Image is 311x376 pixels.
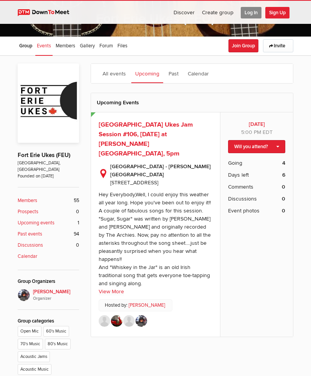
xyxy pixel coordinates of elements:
span: Files [117,43,127,49]
a: Files [116,37,129,56]
b: 4 [282,159,285,167]
a: Invite [263,39,293,52]
b: Discussions [18,242,43,249]
a: Prospects 0 [18,208,79,216]
a: Forum [98,37,114,56]
span: Members [56,43,75,49]
a: Calendar [18,253,79,260]
b: [DATE] [228,120,285,128]
a: [PERSON_NAME]Organizer [18,289,79,302]
a: Members [54,37,77,56]
span: 5:00 PM [241,129,261,135]
span: Sign Up [265,7,289,18]
div: Hey Everybody,Well, I could enjoy this weather all year long. Hope you've been out to enjoy it!! ... [99,191,211,287]
a: Fort Erie Ukes (FEU) [18,152,70,159]
div: Group Organizers [18,278,79,285]
span: 94 [74,231,79,238]
img: Fort Erie Ukes (FEU) [18,64,79,143]
a: Upcoming [131,64,163,83]
span: Going [228,159,242,167]
span: Founded on [DATE] [18,173,79,179]
a: Members 55 [18,197,79,204]
span: Forum [99,43,113,49]
span: [PERSON_NAME] [33,288,79,302]
a: Discover [170,1,198,24]
span: Log In [241,7,261,18]
img: Elaine [136,315,147,327]
a: Past events 94 [18,231,79,238]
a: Log In [237,1,265,24]
span: Comments [228,183,253,191]
img: Pam McDonald [123,315,135,327]
a: Fort Erie Ukes (FEU) [96,11,215,27]
span: [STREET_ADDRESS] [110,179,158,186]
a: Create group [199,1,237,24]
a: [GEOGRAPHIC_DATA] Ukes Jam Session #106, [DATE] at [PERSON_NAME][GEOGRAPHIC_DATA], 5pm [99,121,193,158]
img: Brenda M [111,315,122,327]
b: Members [18,197,37,204]
div: Group categories [18,318,79,325]
span: 1 [78,219,79,227]
a: Discussions 0 [18,242,79,249]
b: Calendar [18,253,37,260]
a: Upcoming events 1 [18,219,79,227]
a: Calendar [184,64,213,83]
b: 0 [282,183,285,191]
span: Events [37,43,51,49]
b: Past events [18,231,42,238]
b: Upcoming events [18,219,55,227]
b: 0 [282,207,285,215]
a: View More [99,287,124,296]
a: Gallery [78,37,96,56]
span: Gallery [80,43,95,49]
b: [GEOGRAPHIC_DATA] - [PERSON_NAME][GEOGRAPHIC_DATA] [110,162,212,179]
img: Elaine [18,289,30,301]
span: [GEOGRAPHIC_DATA], [GEOGRAPHIC_DATA] [18,160,79,173]
i: Organizer [33,296,79,302]
span: Discussions [228,195,257,203]
a: Will you attend? [228,140,285,153]
button: Join Group [228,39,258,52]
img: DownToMeet [18,9,76,16]
span: Group [19,43,32,49]
span: Days left [228,171,249,179]
a: Past [165,64,182,83]
img: Janetella [99,315,110,327]
a: Sign Up [265,1,293,24]
a: Events [35,37,53,56]
a: Group [18,37,34,56]
span: 0 [76,242,79,249]
b: 6 [282,171,285,179]
b: Prospects [18,208,38,216]
p: Hosted by: [99,299,172,311]
span: America/New_York [263,129,273,135]
h2: Upcoming Events [97,93,287,112]
span: 0 [76,208,79,216]
a: All events [99,64,130,83]
span: 55 [74,197,79,204]
span: Event photos [228,207,260,215]
b: 0 [282,195,285,203]
a: [PERSON_NAME] [129,302,165,309]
